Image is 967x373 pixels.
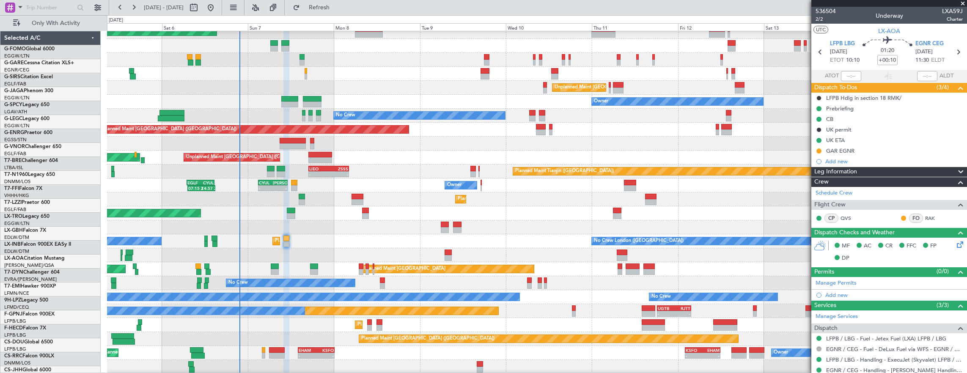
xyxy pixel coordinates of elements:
span: G-JAGA [4,88,24,93]
div: CP [824,214,838,223]
div: - [299,353,316,358]
a: RAK [925,214,944,222]
span: MF [842,242,850,250]
div: GAR EGNR [826,147,854,154]
input: Trip Number [26,1,74,14]
div: Planned Maint [GEOGRAPHIC_DATA] ([GEOGRAPHIC_DATA]) [103,123,236,136]
div: Sat 6 [162,23,248,31]
a: VHHH/HKG [4,192,29,199]
span: CS-DOU [4,340,24,345]
div: Planned Maint [GEOGRAPHIC_DATA] [365,263,445,275]
div: Add new [825,291,963,299]
span: ATOT [825,72,839,80]
span: Only With Activity [22,20,89,26]
div: Wed 10 [506,23,592,31]
span: EGNR CEG [915,40,944,48]
div: - [658,311,674,316]
div: No Crew [228,277,248,289]
div: Thu 11 [592,23,678,31]
div: Sat 13 [764,23,850,31]
a: G-GARECessna Citation XLS+ [4,60,74,66]
div: EHAM [703,348,720,353]
div: - [259,186,273,191]
a: LX-GBHFalcon 7X [4,228,46,233]
a: EGLF/FAB [4,81,26,87]
a: 9H-LPZLegacy 500 [4,298,48,303]
a: LX-AOACitation Mustang [4,256,65,261]
button: Only With Activity [9,16,92,30]
div: LFPB Hdlg in section 18 RMK/ [826,94,901,101]
span: LX-AOA [878,27,900,36]
span: Dispatch [814,324,838,333]
span: F-HECD [4,326,23,331]
div: Planned Maint [GEOGRAPHIC_DATA] ([GEOGRAPHIC_DATA]) [357,318,491,331]
a: LGAV/ATH [4,109,27,115]
div: No Crew London ([GEOGRAPHIC_DATA]) [594,235,684,247]
span: T7-DYN [4,270,23,275]
div: LIEO [309,166,329,171]
div: Fri 12 [678,23,764,31]
div: Prebriefing [826,105,854,112]
span: CR [885,242,893,250]
a: Manage Permits [816,279,857,288]
span: [DATE] - [DATE] [144,4,184,11]
div: UK permit [826,126,852,133]
a: LFPB/LBG [4,332,26,338]
span: ETOT [830,56,844,65]
span: G-VNOR [4,144,25,149]
div: Planned Maint Dusseldorf [458,193,513,206]
span: LXA59J [942,7,963,16]
span: G-SIRS [4,74,20,80]
span: DP [842,254,849,263]
span: (3/3) [937,301,949,310]
a: LFMN/NCE [4,290,29,296]
a: G-SIRSCitation Excel [4,74,53,80]
span: Dispatch To-Dos [814,83,857,93]
div: - [273,186,287,191]
input: --:-- [841,71,861,81]
div: CYUL [259,180,273,185]
a: G-JAGAPhenom 300 [4,88,53,93]
div: Mon 8 [334,23,420,31]
span: 11:30 [915,56,929,65]
div: 14:57 Z [201,186,214,191]
span: T7-EMI [4,284,21,289]
div: [PERSON_NAME] [273,180,287,185]
span: Refresh [302,5,337,11]
a: G-SPCYLegacy 650 [4,102,49,107]
span: Permits [814,267,834,277]
div: UK ETA [826,137,845,144]
span: ELDT [931,56,945,65]
a: LTBA/ISL [4,165,23,171]
div: ZSSS [329,166,348,171]
span: 536504 [816,7,836,16]
a: T7-DYNChallenger 604 [4,270,60,275]
span: [DATE] [915,48,933,56]
a: CS-DOUGlobal 6500 [4,340,53,345]
span: G-LEGC [4,116,22,121]
span: FFC [907,242,916,250]
span: LX-GBH [4,228,23,233]
div: No Crew [336,109,355,122]
span: G-ENRG [4,130,24,135]
div: Sun 7 [248,23,334,31]
a: DNMM/LOS [4,360,30,366]
a: G-LEGCLegacy 600 [4,116,49,121]
a: F-HECDFalcon 7X [4,326,46,331]
button: UTC [813,26,828,33]
a: EGNR / CEG - Fuel - DeLux Fuel via WFS - EGNR / CEG [826,346,963,353]
a: T7-EMIHawker 900XP [4,284,56,289]
a: LFPB / LBG - Handling - ExecuJet (Skyvalet) LFPB / LBG [826,356,963,363]
div: No Crew [651,291,671,303]
a: EGGW/LTN [4,95,30,101]
span: LFPB LBG [830,40,855,48]
div: RJTT [674,306,690,311]
a: EDLW/DTM [4,248,29,255]
div: Owner [594,95,608,108]
span: G-GARE [4,60,24,66]
span: 01:20 [881,47,894,55]
div: KSFO [686,348,703,353]
span: Dispatch Checks and Weather [814,228,895,238]
div: Owner [774,346,788,359]
span: G-SPCY [4,102,22,107]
